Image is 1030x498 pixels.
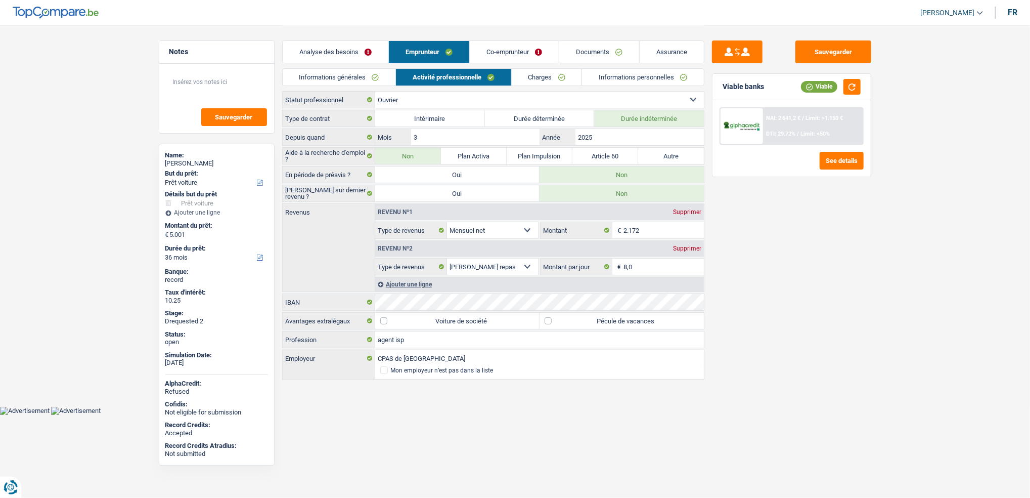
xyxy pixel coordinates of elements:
label: [PERSON_NAME] sur dernier revenu ? [283,185,375,201]
a: Emprunteur [389,41,469,63]
a: Charges [512,69,582,86]
div: Viable [801,81,837,92]
label: Non [540,185,704,201]
div: Drequested 2 [165,317,268,325]
div: Status: [165,330,268,339]
div: Supprimer [670,245,704,252]
label: Voiture de société [375,313,540,329]
img: TopCompare Logo [13,7,99,19]
a: Informations personnelles [582,69,704,86]
label: Type de contrat [283,110,375,127]
label: Profession [283,331,375,348]
label: IBAN [283,294,375,310]
a: Documents [559,41,639,63]
input: MM [411,129,539,145]
div: [DATE] [165,359,268,367]
label: Employeur [283,350,375,366]
label: But du prêt: [165,170,266,178]
span: [PERSON_NAME] [920,9,974,17]
label: En période de préavis ? [283,167,375,183]
label: Montant [541,222,612,238]
div: Refused [165,388,268,396]
label: Type de revenus [375,222,447,238]
img: Advertisement [51,407,101,415]
div: Name: [165,151,268,159]
label: Oui [375,185,540,201]
div: Détails but du prêt [165,190,268,198]
button: Sauvegarder [795,40,871,63]
div: Taux d'intérêt: [165,288,268,297]
label: Durée indéterminée [594,110,704,127]
div: Revenu nº2 [375,245,415,252]
div: Supprimer [670,209,704,215]
div: Simulation Date: [165,351,268,359]
a: Co-emprunteur [470,41,559,63]
button: See details [820,152,864,170]
div: Not submitted [165,450,268,458]
img: AlphaCredit [723,120,760,132]
span: € [165,231,169,239]
label: Depuis quand [283,129,375,145]
div: Mon employeur n’est pas dans la liste [390,367,493,373]
a: Activité professionnelle [396,69,511,86]
span: DTI: 29.72% [766,131,795,137]
div: Stage: [165,309,268,317]
div: Banque: [165,268,268,276]
span: Sauvegarder [215,114,253,120]
label: Intérimaire [375,110,485,127]
div: open [165,338,268,346]
a: Informations générales [283,69,396,86]
span: / [802,115,804,121]
span: Limit: >1.150 € [805,115,843,121]
label: Type de revenus [375,259,447,275]
label: Statut professionnel [283,92,375,108]
a: Analyse des besoins [283,41,388,63]
div: AlphaCredit: [165,380,268,388]
div: [PERSON_NAME] [165,159,268,168]
label: Durée déterminée [485,110,595,127]
div: fr [1008,8,1017,17]
label: Pécule de vacances [540,313,704,329]
button: Sauvegarder [201,108,267,126]
span: Limit: <50% [800,131,830,137]
input: AAAA [575,129,703,145]
span: NAI: 2 641,2 € [766,115,800,121]
label: Revenus [283,204,375,216]
div: Not eligible for submission [165,408,268,417]
div: Ajouter une ligne [165,209,268,216]
label: Oui [375,167,540,183]
div: Cofidis: [165,400,268,408]
div: record [165,276,268,284]
label: Article 60 [572,148,638,164]
div: 10.25 [165,297,268,305]
div: Ajouter une ligne [375,277,704,292]
h5: Notes [169,48,264,56]
label: Mois [375,129,411,145]
div: Revenu nº1 [375,209,415,215]
a: Assurance [640,41,704,63]
label: Aide à la recherche d'emploi ? [283,148,375,164]
label: Plan Activa [441,148,507,164]
a: [PERSON_NAME] [912,5,983,21]
input: Cherchez votre employeur [375,350,704,366]
label: Non [540,167,704,183]
label: Non [375,148,441,164]
div: Accepted [165,429,268,437]
span: / [797,131,799,137]
label: Autre [638,148,704,164]
div: Record Credits Atradius: [165,442,268,450]
label: Année [540,129,575,145]
label: Montant par jour [541,259,612,275]
span: € [612,259,623,275]
div: Viable banks [723,82,764,91]
span: € [612,222,623,238]
label: Montant du prêt: [165,222,266,230]
label: Durée du prêt: [165,244,266,253]
label: Avantages extralégaux [283,313,375,329]
label: Plan Impulsion [507,148,572,164]
div: Record Credits: [165,421,268,429]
